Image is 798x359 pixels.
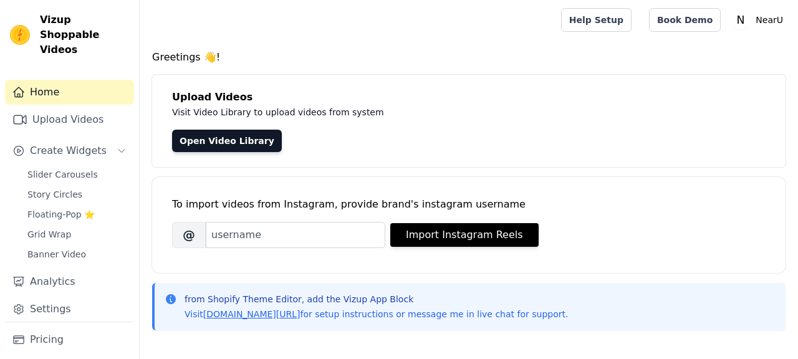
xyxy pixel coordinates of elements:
a: Story Circles [20,186,134,203]
p: NearU [751,9,788,31]
a: Slider Carousels [20,166,134,183]
img: Vizup [10,25,30,45]
button: N NearU [731,9,788,31]
a: Settings [5,297,134,322]
h4: Greetings 👋! [152,50,786,65]
a: [DOMAIN_NAME][URL] [203,309,300,319]
span: Slider Carousels [27,168,98,181]
span: Banner Video [27,248,86,261]
span: @ [172,222,206,248]
span: Create Widgets [30,143,107,158]
a: Book Demo [649,8,721,32]
input: username [206,222,385,248]
span: Vizup Shoppable Videos [40,12,129,57]
a: Grid Wrap [20,226,134,243]
a: Open Video Library [172,130,282,152]
h4: Upload Videos [172,90,766,105]
span: Floating-Pop ⭐ [27,208,95,221]
a: Upload Videos [5,107,134,132]
a: Analytics [5,269,134,294]
p: from Shopify Theme Editor, add the Vizup App Block [185,293,568,305]
span: Story Circles [27,188,82,201]
div: To import videos from Instagram, provide brand's instagram username [172,197,766,212]
p: Visit Video Library to upload videos from system [172,105,731,120]
a: Help Setup [561,8,632,32]
button: Create Widgets [5,138,134,163]
text: N [737,14,745,26]
a: Pricing [5,327,134,352]
a: Floating-Pop ⭐ [20,206,134,223]
span: Grid Wrap [27,228,71,241]
a: Banner Video [20,246,134,263]
a: Home [5,80,134,105]
p: Visit for setup instructions or message me in live chat for support. [185,308,568,320]
button: Import Instagram Reels [390,223,539,247]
